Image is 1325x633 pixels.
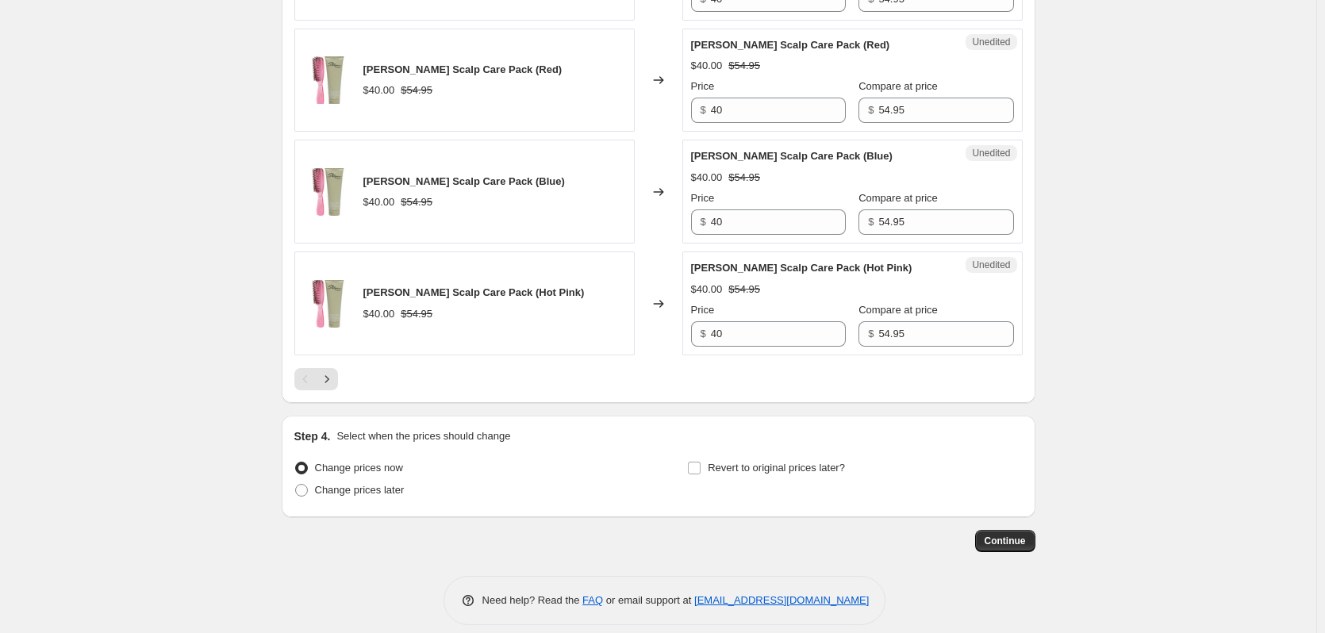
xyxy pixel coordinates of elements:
span: Compare at price [858,304,938,316]
span: [PERSON_NAME] Scalp Care Pack (Hot Pink) [363,286,585,298]
span: Need help? Read the [482,594,583,606]
span: $ [701,328,706,340]
button: Continue [975,530,1035,552]
h2: Step 4. [294,428,331,444]
strike: $54.95 [728,58,760,74]
span: or email support at [603,594,694,606]
span: Price [691,192,715,204]
span: $ [868,104,874,116]
p: Select when the prices should change [336,428,510,444]
strike: $54.95 [401,306,432,322]
span: [PERSON_NAME] Scalp Care Pack (Blue) [691,150,893,162]
strike: $54.95 [401,82,432,98]
img: MoroccanoilBundles_2_80x.png [303,56,351,104]
button: Next [316,368,338,390]
span: [PERSON_NAME] Scalp Care Pack (Red) [691,39,890,51]
span: Compare at price [858,80,938,92]
span: Change prices later [315,484,405,496]
a: [EMAIL_ADDRESS][DOMAIN_NAME] [694,594,869,606]
span: Continue [985,535,1026,547]
div: $40.00 [691,170,723,186]
strike: $54.95 [401,194,432,210]
div: $40.00 [363,194,395,210]
span: Unedited [972,259,1010,271]
strike: $54.95 [728,170,760,186]
span: Change prices now [315,462,403,474]
span: $ [868,216,874,228]
span: $ [868,328,874,340]
span: $ [701,104,706,116]
div: $40.00 [363,306,395,322]
div: $40.00 [363,82,395,98]
span: Price [691,304,715,316]
div: $40.00 [691,282,723,297]
img: MoroccanoilBundles_2_80x.png [303,168,351,216]
span: Compare at price [858,192,938,204]
div: $40.00 [691,58,723,74]
strike: $54.95 [728,282,760,297]
span: Revert to original prices later? [708,462,845,474]
span: [PERSON_NAME] Scalp Care Pack (Hot Pink) [691,262,912,274]
span: [PERSON_NAME] Scalp Care Pack (Red) [363,63,563,75]
span: Unedited [972,147,1010,159]
img: MoroccanoilBundles_2_80x.png [303,280,351,328]
span: Unedited [972,36,1010,48]
a: FAQ [582,594,603,606]
span: $ [701,216,706,228]
nav: Pagination [294,368,338,390]
span: [PERSON_NAME] Scalp Care Pack (Blue) [363,175,565,187]
span: Price [691,80,715,92]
